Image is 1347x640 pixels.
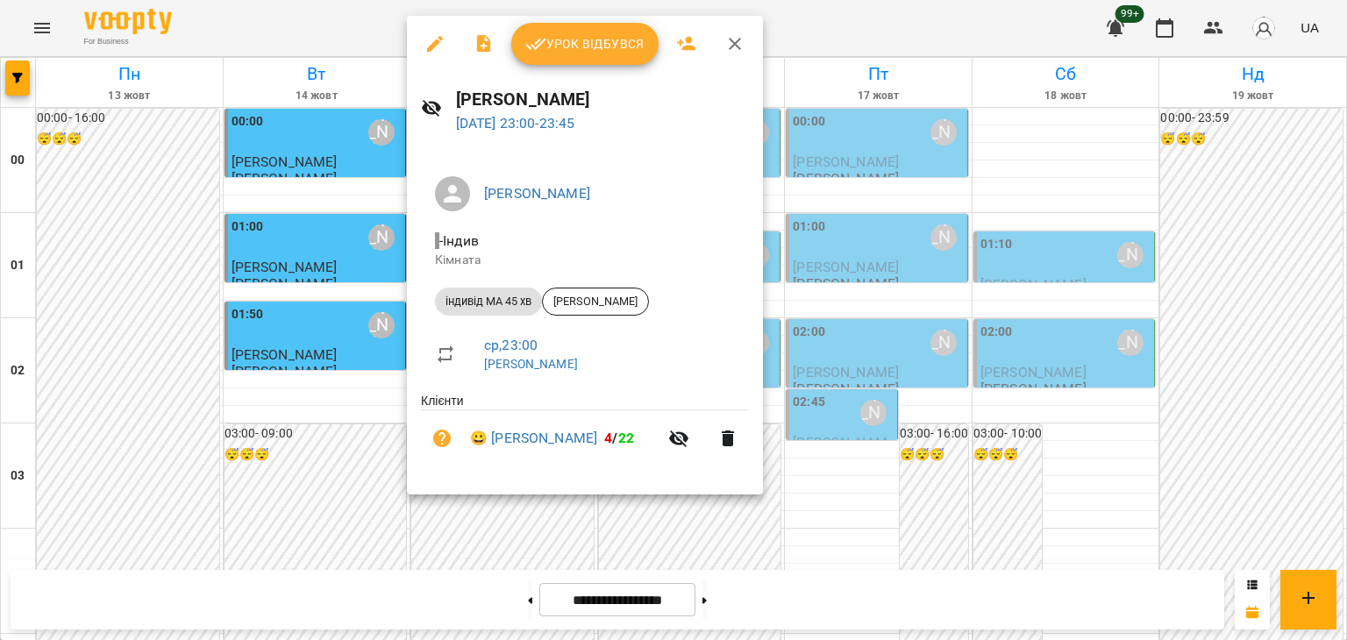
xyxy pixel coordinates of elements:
[456,86,749,113] h6: [PERSON_NAME]
[525,33,645,54] span: Урок відбувся
[484,357,578,371] a: [PERSON_NAME]
[456,115,575,132] a: [DATE] 23:00-23:45
[604,430,612,446] span: 4
[421,392,749,473] ul: Клієнти
[435,294,542,309] span: індивід МА 45 хв
[484,185,590,202] a: [PERSON_NAME]
[543,294,648,309] span: [PERSON_NAME]
[435,252,735,269] p: Кімната
[470,428,597,449] a: 😀 [PERSON_NAME]
[484,337,538,353] a: ср , 23:00
[511,23,659,65] button: Урок відбувся
[604,430,634,446] b: /
[542,288,649,316] div: [PERSON_NAME]
[421,417,463,459] button: Візит ще не сплачено. Додати оплату?
[435,232,482,249] span: - Індив
[618,430,634,446] span: 22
